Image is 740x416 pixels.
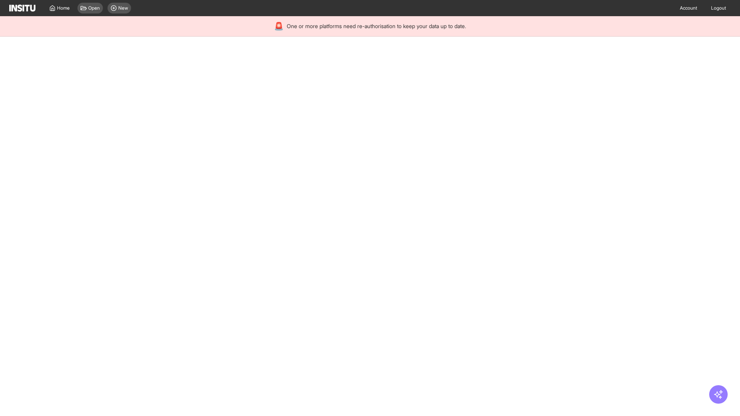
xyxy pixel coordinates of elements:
[9,5,35,12] img: Logo
[274,21,284,32] div: 🚨
[57,5,70,11] span: Home
[287,22,466,30] span: One or more platforms need re-authorisation to keep your data up to date.
[118,5,128,11] span: New
[88,5,100,11] span: Open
